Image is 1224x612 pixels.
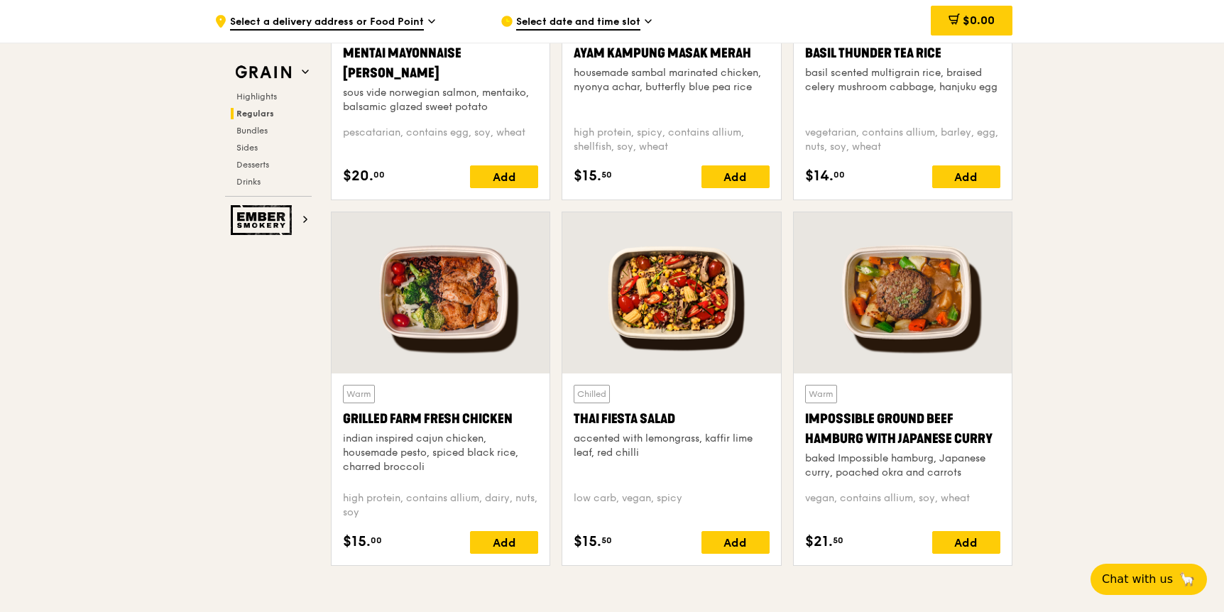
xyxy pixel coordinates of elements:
span: Bundles [236,126,268,136]
div: high protein, contains allium, dairy, nuts, soy [343,491,538,520]
span: $20. [343,165,373,187]
div: Grilled Farm Fresh Chicken [343,409,538,429]
img: Grain web logo [231,60,296,85]
span: 50 [601,535,612,546]
div: high protein, spicy, contains allium, shellfish, soy, wheat [574,126,769,154]
div: vegetarian, contains allium, barley, egg, nuts, soy, wheat [805,126,1000,154]
span: $0.00 [963,13,995,27]
span: Chat with us [1102,571,1173,588]
div: indian inspired cajun chicken, housemade pesto, spiced black rice, charred broccoli [343,432,538,474]
img: Ember Smokery web logo [231,205,296,235]
div: Add [701,531,770,554]
div: Add [701,165,770,188]
span: Highlights [236,92,277,102]
div: Ayam Kampung Masak Merah [574,43,769,63]
div: pescatarian, contains egg, soy, wheat [343,126,538,154]
span: 00 [371,535,382,546]
span: $15. [574,531,601,552]
div: Warm [343,385,375,403]
span: $14. [805,165,834,187]
div: Add [932,531,1000,554]
div: Warm [805,385,837,403]
span: 50 [833,535,843,546]
span: Select a delivery address or Food Point [230,15,424,31]
div: Add [470,165,538,188]
div: Add [932,165,1000,188]
div: sous vide norwegian salmon, mentaiko, balsamic glazed sweet potato [343,86,538,114]
span: 50 [601,169,612,180]
div: Add [470,531,538,554]
span: Drinks [236,177,261,187]
button: Chat with us🦙 [1091,564,1207,595]
span: 00 [373,169,385,180]
span: Regulars [236,109,274,119]
span: Sides [236,143,258,153]
span: 🦙 [1179,571,1196,588]
div: Basil Thunder Tea Rice [805,43,1000,63]
span: Desserts [236,160,269,170]
span: 00 [834,169,845,180]
div: accented with lemongrass, kaffir lime leaf, red chilli [574,432,769,460]
div: basil scented multigrain rice, braised celery mushroom cabbage, hanjuku egg [805,66,1000,94]
span: $15. [574,165,601,187]
div: Mentai Mayonnaise [PERSON_NAME] [343,43,538,83]
span: Select date and time slot [516,15,640,31]
span: $21. [805,531,833,552]
div: housemade sambal marinated chicken, nyonya achar, butterfly blue pea rice [574,66,769,94]
div: Chilled [574,385,610,403]
div: Thai Fiesta Salad [574,409,769,429]
div: Impossible Ground Beef Hamburg with Japanese Curry [805,409,1000,449]
div: low carb, vegan, spicy [574,491,769,520]
span: $15. [343,531,371,552]
div: baked Impossible hamburg, Japanese curry, poached okra and carrots [805,452,1000,480]
div: vegan, contains allium, soy, wheat [805,491,1000,520]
